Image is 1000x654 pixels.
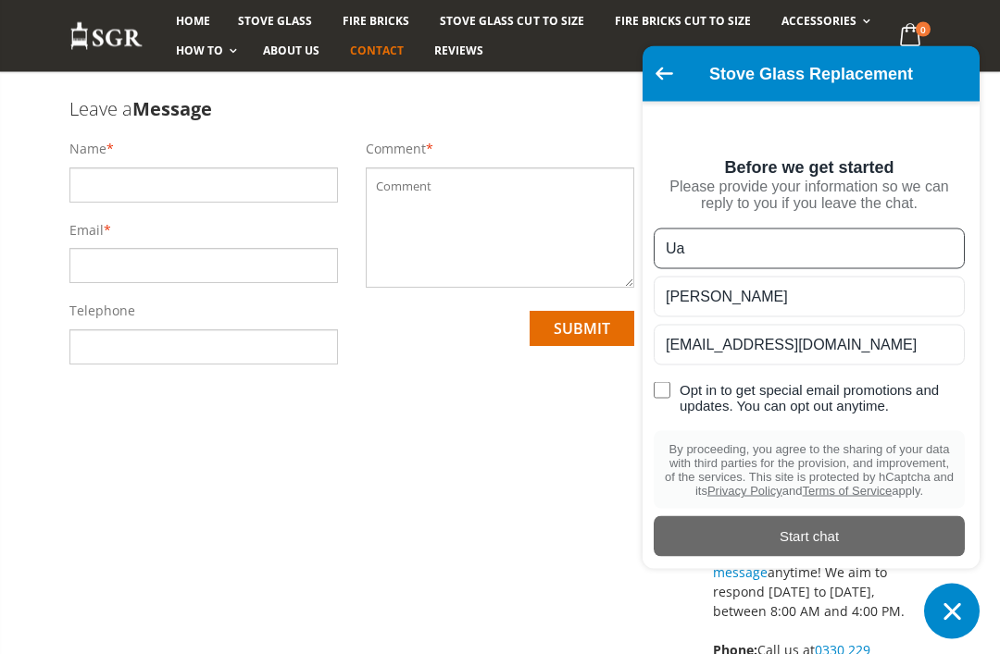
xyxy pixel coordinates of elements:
label: Telephone [69,302,135,321]
a: 0 [893,19,931,55]
span: Contact [350,43,404,58]
a: Stove Glass Cut To Size [426,6,597,36]
img: Stove Glass Replacement [69,21,144,52]
span: Reviews [434,43,483,58]
span: Home [176,13,210,29]
span: How To [176,43,223,58]
a: Accessories [768,6,880,36]
a: Stove Glass [224,6,326,36]
a: Reviews [420,36,497,66]
h3: Leave a [69,97,634,122]
span: Stove Glass [238,13,312,29]
a: How To [162,36,246,66]
input: submit [530,312,634,347]
a: About us [249,36,333,66]
span: 0 [916,22,931,37]
label: Name [69,141,106,159]
inbox-online-store-chat: Shopify online store chat [637,46,985,639]
span: About us [263,43,319,58]
span: Stove Glass Cut To Size [440,13,583,29]
a: Fire Bricks Cut To Size [601,6,765,36]
a: Contact [336,36,418,66]
span: Fire Bricks Cut To Size [615,13,751,29]
span: Accessories [781,13,856,29]
label: Comment [366,141,426,159]
span: Fire Bricks [343,13,409,29]
b: Message [132,97,212,122]
label: Email [69,222,104,241]
a: Fire Bricks [329,6,423,36]
a: Home [162,6,224,36]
